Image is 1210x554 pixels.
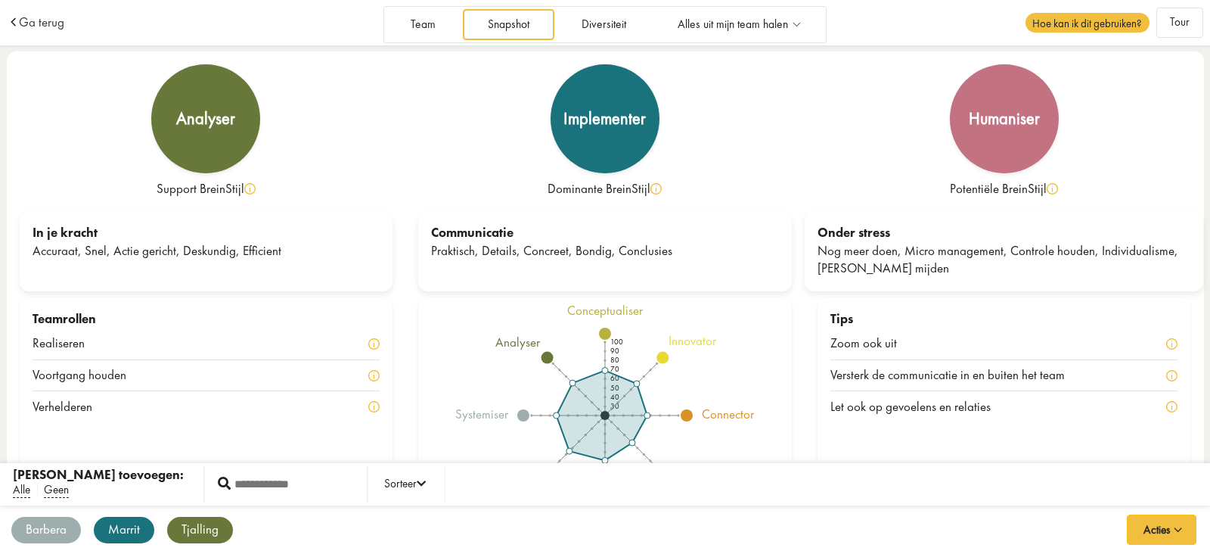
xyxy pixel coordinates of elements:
[463,9,554,40] a: Snapshot
[1166,338,1177,350] img: info-yellow.svg
[33,398,112,416] div: Verhelderen
[830,366,1084,384] div: Versterk de communicatie in en buiten het team
[1156,8,1203,38] button: Tour
[830,398,1010,416] div: Let ook op gevoelens en relaties
[1047,183,1058,195] img: info-yellow.svg
[368,338,380,350] img: info-yellow.svg
[1166,401,1177,412] img: info-yellow.svg
[384,475,426,493] div: Sorteer
[33,366,146,384] div: Voortgang houden
[653,9,824,40] a: Alles uit mijn team halen
[33,310,380,328] div: Teamrollen
[431,224,779,242] div: Communicatie
[19,16,64,29] a: Ga terug
[678,18,788,31] span: Alles uit mijn team halen
[567,302,644,319] tspan: conceptualiser
[818,242,1191,279] div: Nog meer doen, Micro management, Controle houden, Individualisme, [PERSON_NAME] mijden
[1025,13,1149,33] span: Hoe kan ik dit gebruiken?
[368,370,380,381] img: info-yellow.svg
[244,183,256,195] img: info-yellow.svg
[610,346,619,356] text: 90
[495,334,541,350] tspan: analyser
[650,183,662,195] img: info-yellow.svg
[1127,515,1196,545] button: Acties
[818,224,1191,242] div: Onder stress
[11,517,81,543] div: Barbera
[94,517,154,543] div: Marrit
[1126,514,1197,546] button: Acties
[386,9,461,40] a: Team
[418,180,792,198] div: Dominante BreinStijl
[703,406,755,422] tspan: connector
[610,337,623,347] text: 100
[969,110,1040,127] div: humaniser
[167,517,233,543] div: Tjalling
[610,374,619,384] text: 60
[610,364,619,374] text: 70
[431,242,779,260] div: Praktisch, Details, Concreet, Bondig, Conclusies
[176,110,235,127] div: analyser
[368,401,380,412] img: info-yellow.svg
[20,180,393,198] div: Support BreinStijl
[13,482,30,498] span: Alle
[557,9,650,40] a: Diversiteit
[563,110,646,127] div: implementer
[830,335,917,353] div: Zoom ook uit
[13,466,184,484] div: [PERSON_NAME] toevoegen:
[44,482,69,498] span: Geen
[455,406,509,422] tspan: systemiser
[33,224,380,242] div: In je kracht
[33,242,380,260] div: Accuraat, Snel, Actie gericht, Deskundig, Efficient
[33,335,104,353] div: Realiseren
[669,332,717,349] tspan: innovator
[830,310,1178,328] div: Tips
[610,355,619,365] text: 80
[1166,370,1177,381] img: info-yellow.svg
[818,180,1191,198] div: Potentiële BreinStijl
